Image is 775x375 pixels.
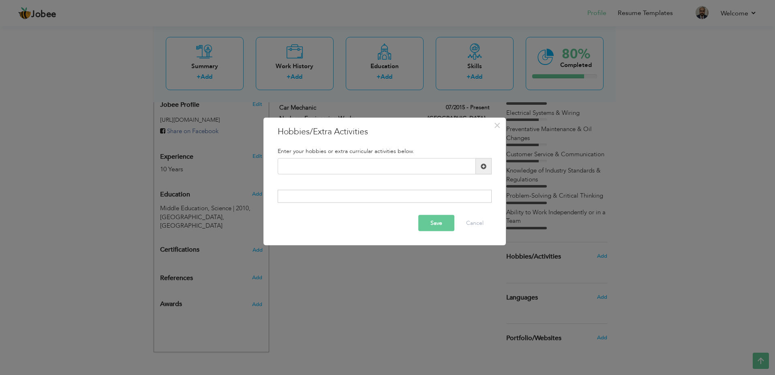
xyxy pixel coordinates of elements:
[491,119,504,132] button: Close
[458,215,492,231] button: Cancel
[278,148,492,154] h5: Enter your hobbies or extra curricular activities below.
[418,215,454,231] button: Save
[278,126,492,138] h3: Hobbies/Extra Activities
[494,118,501,133] span: ×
